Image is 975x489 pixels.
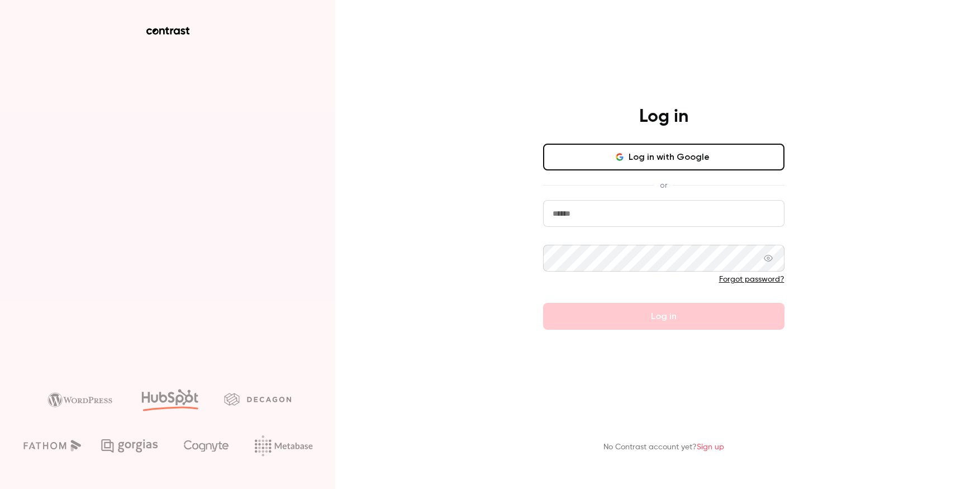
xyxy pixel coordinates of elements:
img: decagon [224,393,291,405]
p: No Contrast account yet? [603,441,724,453]
span: or [654,179,673,191]
button: Log in with Google [543,144,784,170]
h4: Log in [639,106,688,128]
a: Sign up [697,443,724,451]
a: Forgot password? [719,276,784,283]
